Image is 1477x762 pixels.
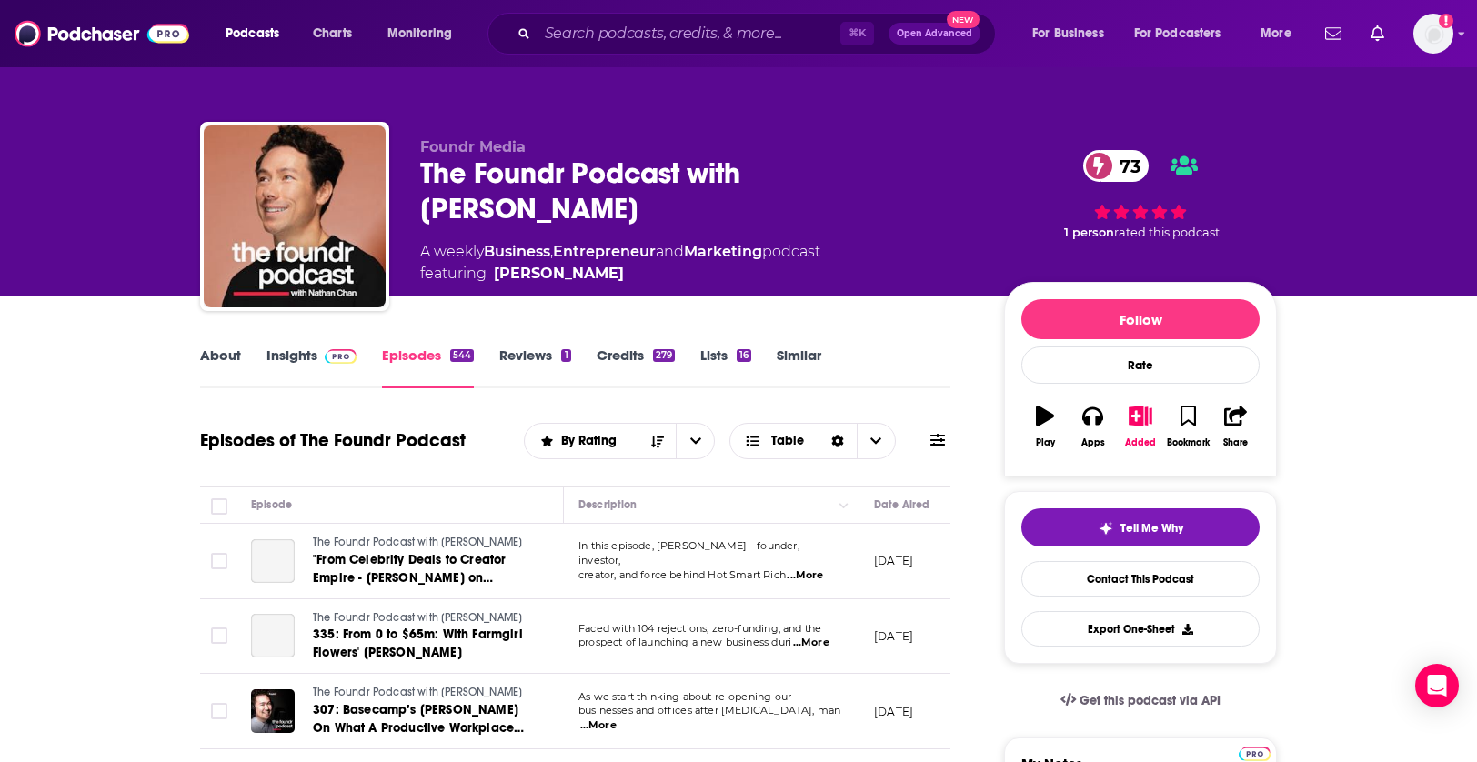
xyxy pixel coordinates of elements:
[538,19,840,48] input: Search podcasts, credits, & more...
[313,551,531,587] a: "From Celebrity Deals to Creator Empire - [PERSON_NAME] on Building 'Hot Smart Rich'"
[578,494,637,516] div: Description
[420,263,820,285] span: featuring
[656,243,684,260] span: and
[578,622,821,635] span: Faced with 104 rejections, zero-funding, and the
[777,346,821,388] a: Similar
[578,568,786,581] span: creator, and force behind Hot Smart Rich
[1099,521,1113,536] img: tell me why sparkle
[874,704,913,719] p: [DATE]
[550,243,553,260] span: ,
[450,349,474,362] div: 544
[676,424,714,458] button: open menu
[1134,21,1221,46] span: For Podcasters
[313,21,352,46] span: Charts
[840,22,874,45] span: ⌘ K
[1020,19,1127,48] button: open menu
[700,346,751,388] a: Lists16
[484,243,550,260] a: Business
[313,552,506,604] span: "From Celebrity Deals to Creator Empire - [PERSON_NAME] on Building 'Hot Smart Rich'"
[874,494,929,516] div: Date Aired
[226,21,279,46] span: Podcasts
[301,19,363,48] a: Charts
[204,125,386,307] img: The Foundr Podcast with Nathan Chan
[313,611,522,624] span: The Foundr Podcast with [PERSON_NAME]
[313,610,531,627] a: The Foundr Podcast with [PERSON_NAME]
[313,685,531,701] a: The Foundr Podcast with [PERSON_NAME]
[313,701,531,737] a: 307: Basecamp’s [PERSON_NAME] On What A Productive Workplace Should Look Like
[1223,437,1248,448] div: Share
[874,553,913,568] p: [DATE]
[420,241,820,285] div: A weekly podcast
[313,702,524,754] span: 307: Basecamp’s [PERSON_NAME] On What A Productive Workplace Should Look Like
[313,536,522,548] span: The Foundr Podcast with [PERSON_NAME]
[1125,437,1156,448] div: Added
[382,346,474,388] a: Episodes544
[200,346,241,388] a: About
[947,11,980,28] span: New
[1413,14,1453,54] span: Logged in as Mark.Hayward
[1117,394,1164,459] button: Added
[1046,678,1235,723] a: Get this podcast via API
[1239,747,1271,761] img: Podchaser Pro
[1167,437,1210,448] div: Bookmark
[211,553,227,569] span: Toggle select row
[1122,19,1248,48] button: open menu
[1081,437,1105,448] div: Apps
[1363,18,1392,49] a: Show notifications dropdown
[1083,150,1150,182] a: 73
[1439,14,1453,28] svg: Add a profile image
[833,495,855,516] button: Column Actions
[1021,394,1069,459] button: Play
[578,539,799,566] span: In this episode, [PERSON_NAME]—founder, investor,
[494,263,624,285] a: Nathan Chan
[638,424,676,458] button: Sort Direction
[1069,394,1116,459] button: Apps
[211,703,227,719] span: Toggle select row
[1064,226,1114,239] span: 1 person
[553,243,656,260] a: Entrepreneur
[1021,611,1260,647] button: Export One-Sheet
[729,423,896,459] button: Choose View
[1413,14,1453,54] button: Show profile menu
[1004,138,1277,252] div: 73 1 personrated this podcast
[1239,744,1271,761] a: Pro website
[313,686,522,698] span: The Foundr Podcast with [PERSON_NAME]
[1318,18,1349,49] a: Show notifications dropdown
[387,21,452,46] span: Monitoring
[266,346,357,388] a: InsightsPodchaser Pro
[1021,346,1260,384] div: Rate
[561,435,623,447] span: By Rating
[251,494,292,516] div: Episode
[578,636,791,648] span: prospect of launching a new business duri
[889,23,980,45] button: Open AdvancedNew
[1021,299,1260,339] button: Follow
[1080,693,1221,708] span: Get this podcast via API
[771,435,804,447] span: Table
[1415,664,1459,707] div: Open Intercom Messenger
[313,627,523,660] span: 335: From 0 to $65m: With Farmgirl Flowers' [PERSON_NAME]
[1101,150,1150,182] span: 73
[737,349,751,362] div: 16
[211,627,227,644] span: Toggle select row
[578,690,791,703] span: As we start thinking about re-opening our
[313,535,531,551] a: The Foundr Podcast with [PERSON_NAME]
[325,349,357,364] img: Podchaser Pro
[213,19,303,48] button: open menu
[1036,437,1055,448] div: Play
[1164,394,1211,459] button: Bookmark
[525,435,638,447] button: open menu
[15,16,189,51] a: Podchaser - Follow, Share and Rate Podcasts
[793,636,829,650] span: ...More
[420,138,526,155] span: Foundr Media
[561,349,570,362] div: 1
[578,704,840,717] span: businesses and offices after [MEDICAL_DATA], man
[1212,394,1260,459] button: Share
[787,568,823,583] span: ...More
[1261,21,1291,46] span: More
[1120,521,1183,536] span: Tell Me Why
[499,346,570,388] a: Reviews1
[684,243,762,260] a: Marketing
[313,626,531,662] a: 335: From 0 to $65m: With Farmgirl Flowers' [PERSON_NAME]
[874,628,913,644] p: [DATE]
